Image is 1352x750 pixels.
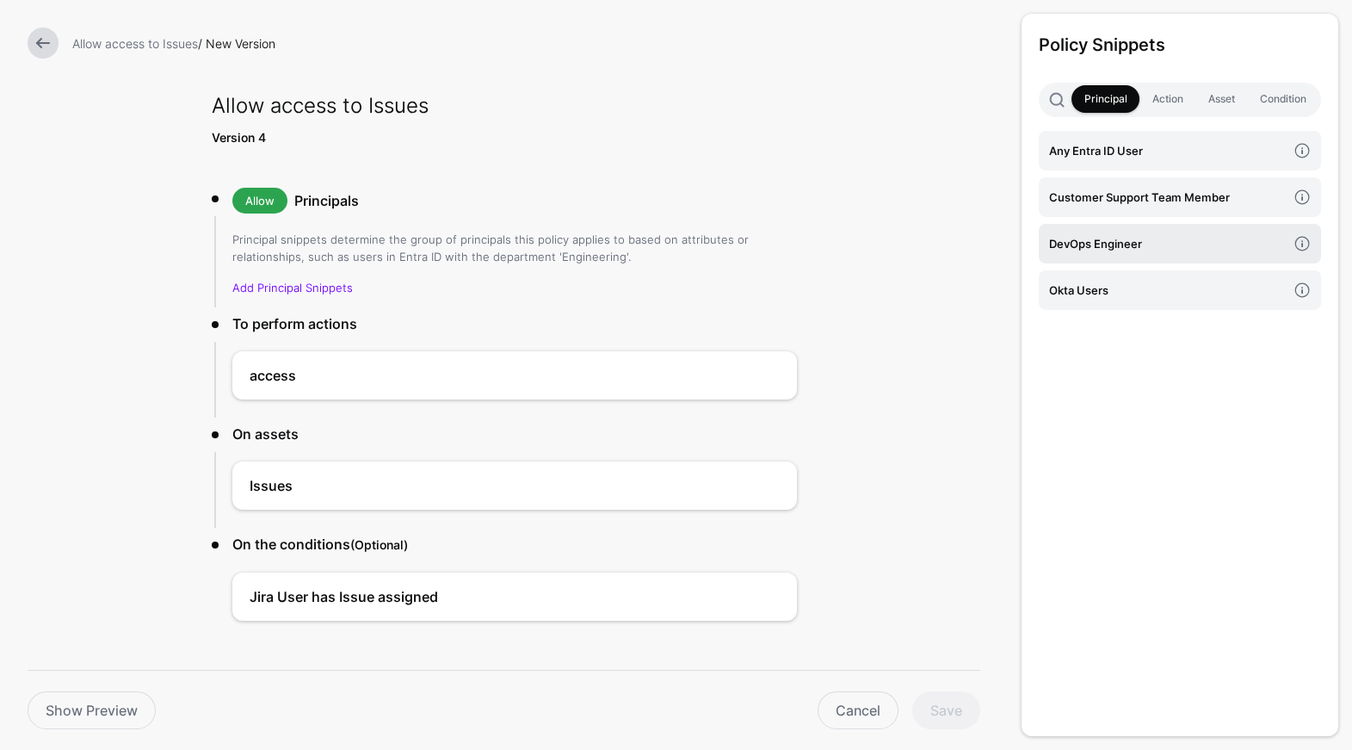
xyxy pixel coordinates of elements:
h4: Any Entra ID User [1049,141,1287,160]
h3: On assets [232,424,797,444]
strong: Version 4 [212,130,266,145]
a: Show Preview [28,691,156,729]
span: Allow [232,188,287,214]
h2: Allow access to Issues [212,90,797,121]
h3: Principals [294,190,797,211]
a: Action [1139,85,1195,113]
p: Principal snippets determine the group of principals this policy applies to based on attributes o... [232,231,797,265]
a: Principal [1071,85,1139,113]
h3: On the conditions [232,534,797,555]
a: Allow access to Issues [72,36,198,51]
a: Add Principal Snippets [232,281,353,294]
h4: DevOps Engineer [1049,234,1287,253]
h4: Jira User has Issue assigned [250,586,728,607]
a: Asset [1195,85,1247,113]
h4: Issues [250,475,728,496]
h4: Customer Support Team Member [1049,188,1287,207]
a: Cancel [818,691,898,729]
h4: access [250,365,728,386]
a: Condition [1247,85,1318,113]
small: (Optional) [350,537,408,552]
div: / New Version [65,34,987,53]
h3: To perform actions [232,313,797,334]
h3: Policy Snippets [1039,31,1321,59]
h4: Okta Users [1049,281,1287,300]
